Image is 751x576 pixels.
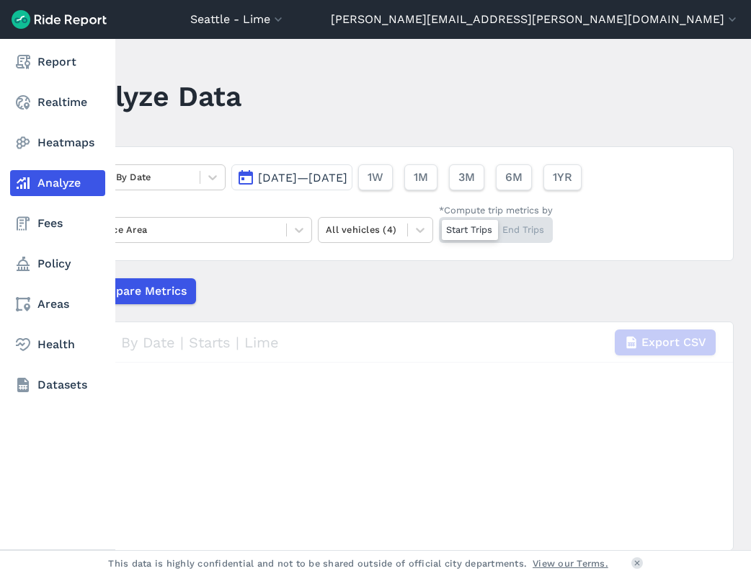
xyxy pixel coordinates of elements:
[543,164,582,190] button: 1YR
[10,372,105,398] a: Datasets
[64,322,733,550] div: loading
[358,164,393,190] button: 1W
[496,164,532,190] button: 6M
[63,278,196,304] button: Compare Metrics
[505,169,523,186] span: 6M
[231,164,352,190] button: [DATE]—[DATE]
[553,169,572,186] span: 1YR
[404,164,437,190] button: 1M
[368,169,383,186] span: 1W
[10,291,105,317] a: Areas
[10,130,105,156] a: Heatmaps
[10,211,105,236] a: Fees
[10,89,105,115] a: Realtime
[63,76,241,116] h1: Analyze Data
[439,203,553,217] div: *Compute trip metrics by
[533,557,608,570] a: View our Terms.
[90,283,187,300] span: Compare Metrics
[258,171,347,185] span: [DATE]—[DATE]
[331,11,739,28] button: [PERSON_NAME][EMAIL_ADDRESS][PERSON_NAME][DOMAIN_NAME]
[414,169,428,186] span: 1M
[10,251,105,277] a: Policy
[12,10,107,29] img: Ride Report
[458,169,475,186] span: 3M
[10,49,105,75] a: Report
[190,11,285,28] button: Seattle - Lime
[10,332,105,358] a: Health
[449,164,484,190] button: 3M
[10,170,105,196] a: Analyze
